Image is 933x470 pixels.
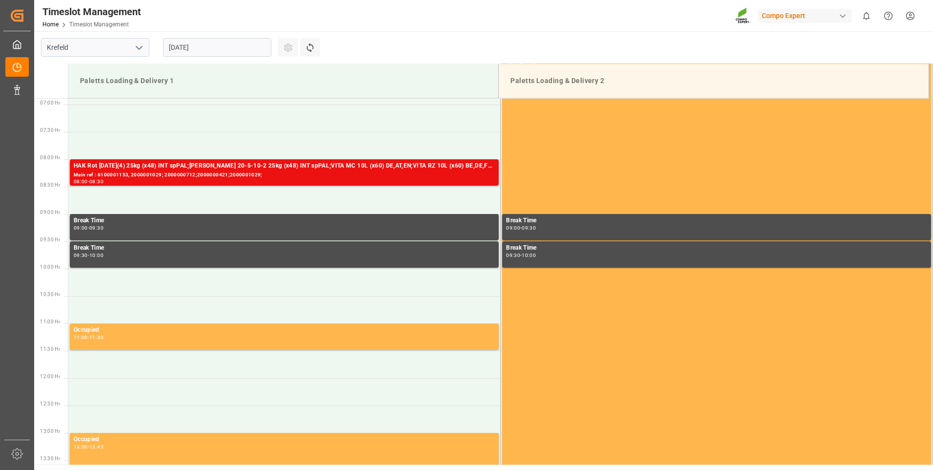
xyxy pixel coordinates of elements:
[74,335,88,340] div: 11:00
[89,445,103,449] div: 13:45
[507,72,921,90] div: Paletts Loading & Delivery 2
[89,226,103,230] div: 09:30
[522,253,536,257] div: 10:00
[74,445,88,449] div: 13:00
[40,428,60,434] span: 13:00 Hr
[506,253,520,257] div: 09:30
[131,40,146,55] button: open menu
[506,226,520,230] div: 09:00
[40,264,60,270] span: 10:00 Hr
[40,128,60,133] span: 07:30 Hr
[40,292,60,297] span: 10:30 Hr
[88,226,89,230] div: -
[40,319,60,324] span: 11:00 Hr
[163,38,271,57] input: DD.MM.YYYY
[74,171,495,179] div: Main ref : 6100001153, 2000001029; 2000000712;2000000421;2000001029;
[520,226,522,230] div: -
[40,182,60,188] span: 08:30 Hr
[522,226,536,230] div: 09:30
[40,237,60,242] span: 09:30 Hr
[89,253,103,257] div: 10:00
[88,253,89,257] div: -
[40,401,60,406] span: 12:30 Hr
[506,216,927,226] div: Break Time
[42,4,141,19] div: Timeslot Management
[74,253,88,257] div: 09:30
[40,346,60,352] span: 11:30 Hr
[74,435,495,445] div: Occupied
[74,179,88,184] div: 08:00
[88,445,89,449] div: -
[89,179,103,184] div: 08:30
[520,253,522,257] div: -
[74,161,495,171] div: HAK Rot [DATE](4) 25kg (x48) INT spPAL;[PERSON_NAME] 20-5-10-2 25kg (x48) INT spPAL;VITA MC 10L (...
[74,243,495,253] div: Break Time
[88,335,89,340] div: -
[88,179,89,184] div: -
[41,38,149,57] input: Type to search/select
[42,21,59,28] a: Home
[40,155,60,160] span: 08:00 Hr
[40,100,60,106] span: 07:00 Hr
[89,335,103,340] div: 11:30
[40,374,60,379] span: 12:00 Hr
[506,243,927,253] div: Break Time
[40,210,60,215] span: 09:00 Hr
[74,325,495,335] div: Occupied
[74,216,495,226] div: Break Time
[74,226,88,230] div: 09:00
[40,456,60,461] span: 13:30 Hr
[76,72,490,90] div: Paletts Loading & Delivery 1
